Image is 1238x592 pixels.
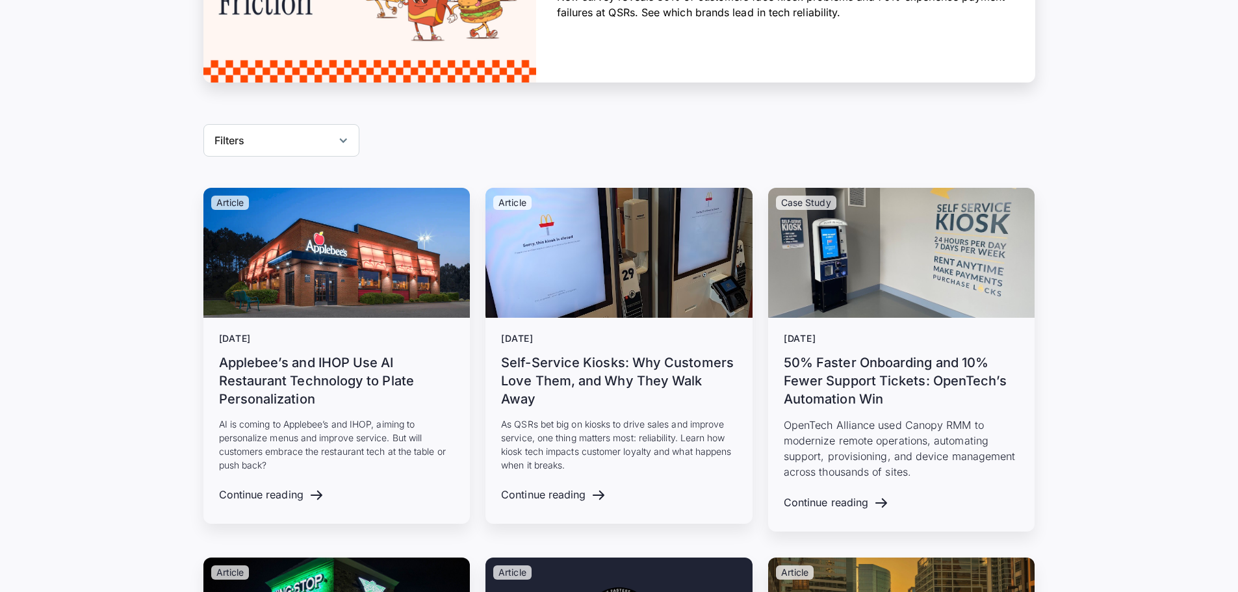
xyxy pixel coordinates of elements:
[784,496,868,509] div: Continue reading
[219,354,455,408] h3: Applebee’s and IHOP Use AI Restaurant Technology to Plate Personalization
[203,188,471,524] a: Article[DATE]Applebee’s and IHOP Use AI Restaurant Technology to Plate PersonalizationAI is comin...
[219,489,303,501] div: Continue reading
[784,354,1020,408] h3: 50% Faster Onboarding and 10% Fewer Support Tickets: OpenTech’s Automation Win
[216,568,244,577] p: Article
[203,124,359,157] div: Filters
[784,333,1020,344] div: [DATE]
[216,198,244,207] p: Article
[214,133,245,148] div: Filters
[501,354,737,408] h3: Self-Service Kiosks: Why Customers Love Them, and Why They Walk Away
[501,489,586,501] div: Continue reading
[501,333,737,344] div: [DATE]
[784,417,1020,480] p: OpenTech Alliance used Canopy RMM to modernize remote operations, automating support, provisionin...
[501,417,737,472] p: As QSRs bet big on kiosks to drive sales and improve service, one thing matters most: reliability...
[485,188,753,524] a: Article[DATE]Self-Service Kiosks: Why Customers Love Them, and Why They Walk AwayAs QSRs bet big ...
[781,568,809,577] p: Article
[203,124,359,157] form: Reset
[498,568,526,577] p: Article
[219,333,455,344] div: [DATE]
[219,417,455,472] p: AI is coming to Applebee’s and IHOP, aiming to personalize menus and improve service. But will cu...
[498,198,526,207] p: Article
[768,188,1035,532] a: Case Study[DATE]50% Faster Onboarding and 10% Fewer Support Tickets: OpenTech’s Automation WinOpe...
[781,198,831,207] p: Case Study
